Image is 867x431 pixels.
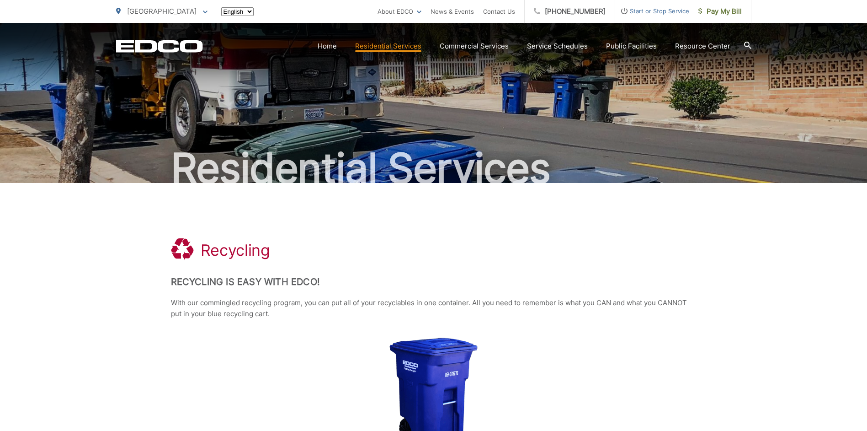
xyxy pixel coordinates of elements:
a: EDCD logo. Return to the homepage. [116,40,203,53]
span: Pay My Bill [698,6,742,17]
a: Home [318,41,337,52]
a: News & Events [431,6,474,17]
h2: Recycling is Easy with EDCO! [171,276,697,287]
a: Contact Us [483,6,515,17]
a: Service Schedules [527,41,588,52]
a: Public Facilities [606,41,657,52]
a: Commercial Services [440,41,509,52]
a: About EDCO [378,6,421,17]
span: [GEOGRAPHIC_DATA] [127,7,197,16]
a: Residential Services [355,41,421,52]
select: Select a language [221,7,254,16]
h2: Residential Services [116,145,751,191]
a: Resource Center [675,41,730,52]
h1: Recycling [201,241,270,259]
p: With our commingled recycling program, you can put all of your recyclables in one container. All ... [171,297,697,319]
